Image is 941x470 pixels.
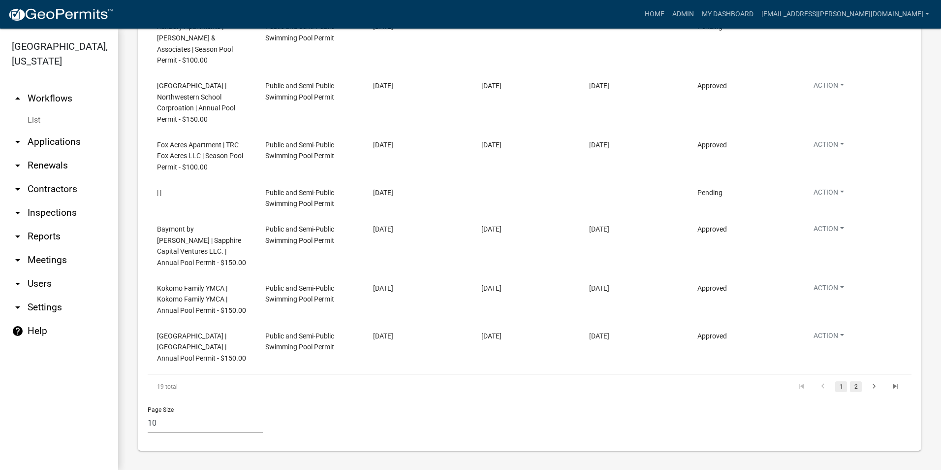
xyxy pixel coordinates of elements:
i: arrow_drop_down [12,136,24,148]
i: arrow_drop_down [12,254,24,266]
i: arrow_drop_down [12,207,24,219]
button: Action [806,187,852,201]
span: 8/15/2025 [373,189,393,197]
div: 19 total [148,374,299,399]
span: Public and Semi-Public Swimming Pool Permit [265,284,334,303]
button: Action [806,80,852,95]
button: Action [806,139,852,154]
span: Pending [697,189,722,197]
span: Fox Acres Apartment | TRC Fox Acres LLC | Season Pool Permit - $100.00 [157,141,243,171]
span: 8/15/2025 [373,141,393,149]
span: Northwestern High School | Northwestern School Corproation | Annual Pool Permit - $150.00 [157,82,235,123]
i: arrow_drop_down [12,302,24,313]
a: My Dashboard [698,5,757,24]
a: 2 [850,381,862,392]
span: 8/14/2025 [373,225,393,233]
span: 4/30/2026 [589,284,609,292]
button: Action [806,331,852,345]
span: 8/15/2025 [481,141,502,149]
span: 4/30/2026 [589,332,609,340]
i: arrow_drop_down [12,231,24,242]
span: 8/14/2025 [481,284,502,292]
span: | | [157,189,161,197]
span: Approved [697,284,727,292]
a: Home [641,5,668,24]
li: page 2 [848,378,863,395]
span: Kokomo High School | Kokomo High School | Annual Pool Permit - $150.00 [157,332,246,363]
span: 8/14/2025 [373,284,393,292]
span: Public and Semi-Public Swimming Pool Permit [265,141,334,160]
a: [EMAIL_ADDRESS][PERSON_NAME][DOMAIN_NAME] [757,5,933,24]
span: 8/15/2025 [481,225,502,233]
span: Approved [697,141,727,149]
a: 1 [835,381,847,392]
span: Public and Semi-Public Swimming Pool Permit [265,82,334,101]
i: help [12,325,24,337]
a: Admin [668,5,698,24]
a: go to previous page [814,381,832,392]
button: Action [806,224,852,238]
span: 4/30/2026 [589,82,609,90]
span: 8/26/2025 [373,82,393,90]
i: arrow_drop_down [12,160,24,171]
span: Public and Semi-Public Swimming Pool Permit [265,332,334,351]
li: page 1 [834,378,848,395]
span: Approved [697,225,727,233]
span: Approved [697,332,727,340]
i: arrow_drop_up [12,93,24,104]
i: arrow_drop_down [12,183,24,195]
a: go to next page [865,381,883,392]
span: 2/15/2026 [589,141,609,149]
span: 8/26/2025 [481,82,502,90]
span: 4/30/2026 [589,225,609,233]
span: Public and Semi-Public Swimming Pool Permit [265,189,334,208]
span: 8/11/2025 [373,332,393,340]
span: Public and Semi-Public Swimming Pool Permit [265,23,334,42]
a: go to last page [886,381,905,392]
span: Kokomo Family YMCA | Kokomo Family YMCA | Annual Pool Permit - $150.00 [157,284,246,315]
i: arrow_drop_down [12,278,24,290]
span: Public and Semi-Public Swimming Pool Permit [265,225,334,244]
a: go to first page [792,381,811,392]
span: Approved [697,82,727,90]
span: Baymont by Wyndham Kokomo | Sapphire Capital Ventures LLC. | Annual Pool Permit - $150.00 [157,225,246,267]
span: 8/12/2025 [481,332,502,340]
button: Action [806,283,852,297]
